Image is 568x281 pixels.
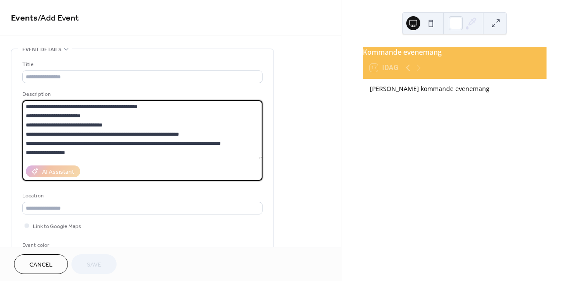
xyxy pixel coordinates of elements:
div: Event color [22,241,88,250]
div: Location [22,191,261,200]
div: Title [22,60,261,69]
div: [PERSON_NAME] kommande evenemang [370,84,540,93]
span: Cancel [29,260,53,270]
div: Description [22,90,261,99]
a: Events [11,10,38,27]
span: Link to Google Maps [33,222,81,231]
span: / Add Event [38,10,79,27]
div: Kommande evenemang [363,47,547,57]
button: Cancel [14,254,68,274]
span: Event details [22,45,61,54]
